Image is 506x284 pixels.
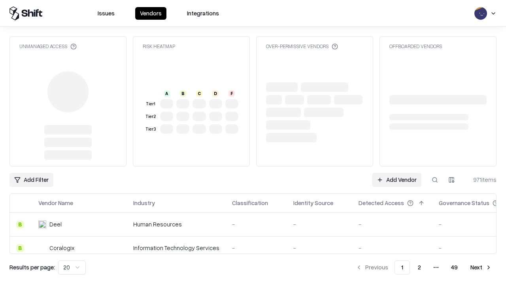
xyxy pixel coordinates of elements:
div: - [293,244,346,252]
button: Next [466,260,497,275]
div: - [232,220,281,228]
div: Information Technology Services [133,244,219,252]
div: - [359,220,426,228]
a: Add Vendor [372,173,421,187]
div: Vendor Name [38,199,73,207]
div: Detected Access [359,199,404,207]
button: 1 [395,260,410,275]
img: Deel [38,220,46,228]
div: Risk Heatmap [143,43,175,50]
div: Tier 2 [144,113,157,120]
div: B [16,244,24,252]
div: Tier 3 [144,126,157,133]
nav: pagination [351,260,497,275]
div: Over-Permissive Vendors [266,43,338,50]
div: A [164,90,170,97]
div: Governance Status [439,199,489,207]
div: Classification [232,199,268,207]
button: Vendors [135,7,166,20]
button: 49 [445,260,464,275]
div: B [180,90,186,97]
button: 2 [412,260,427,275]
div: 971 items [465,176,497,184]
div: Offboarded Vendors [389,43,442,50]
div: - [232,244,281,252]
button: Issues [93,7,119,20]
div: Human Resources [133,220,219,228]
div: Unmanaged Access [19,43,77,50]
div: Coralogix [49,244,74,252]
div: - [293,220,346,228]
div: - [359,244,426,252]
div: B [16,220,24,228]
div: Deel [49,220,62,228]
p: Results per page: [9,263,55,271]
div: Identity Source [293,199,333,207]
button: Add Filter [9,173,53,187]
div: Industry [133,199,155,207]
div: C [196,90,202,97]
div: Tier 1 [144,101,157,107]
div: D [212,90,219,97]
div: F [228,90,235,97]
button: Integrations [182,7,224,20]
img: Coralogix [38,244,46,252]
